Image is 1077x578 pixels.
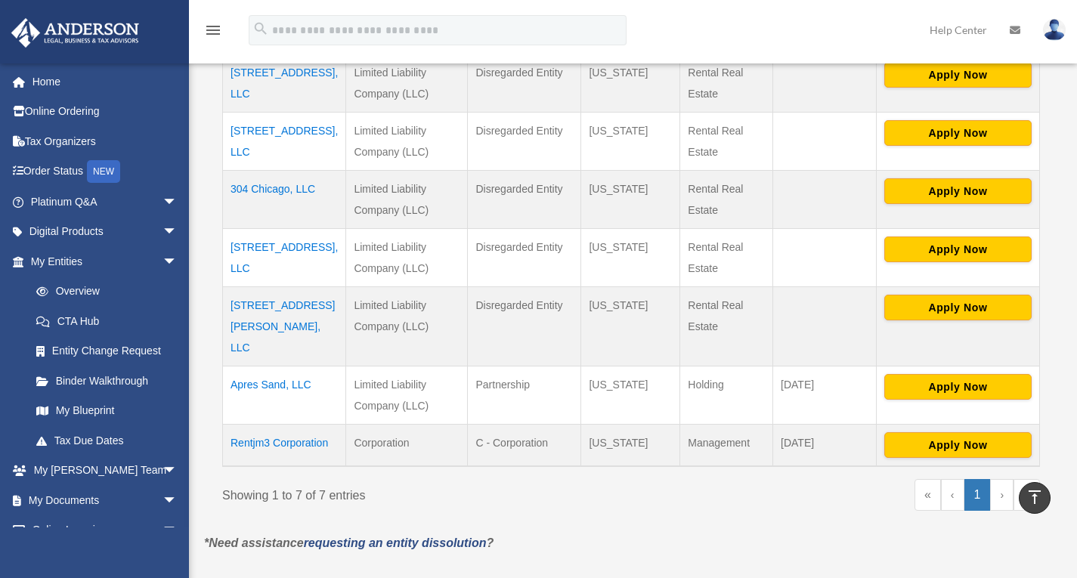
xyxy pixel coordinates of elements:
[468,54,581,113] td: Disregarded Entity
[21,306,193,336] a: CTA Hub
[7,18,144,48] img: Anderson Advisors Platinum Portal
[915,479,941,511] a: First
[884,432,1032,458] button: Apply Now
[1043,19,1066,41] img: User Pic
[581,287,680,366] td: [US_STATE]
[468,287,581,366] td: Disregarded Entity
[346,54,468,113] td: Limited Liability Company (LLC)
[884,62,1032,88] button: Apply Now
[468,113,581,171] td: Disregarded Entity
[468,229,581,287] td: Disregarded Entity
[346,171,468,229] td: Limited Liability Company (LLC)
[11,246,193,277] a: My Entitiesarrow_drop_down
[11,126,200,156] a: Tax Organizers
[468,366,581,425] td: Partnership
[346,113,468,171] td: Limited Liability Company (LLC)
[581,113,680,171] td: [US_STATE]
[680,287,773,366] td: Rental Real Estate
[162,217,193,248] span: arrow_drop_down
[680,425,773,467] td: Management
[204,26,222,39] a: menu
[581,229,680,287] td: [US_STATE]
[346,287,468,366] td: Limited Liability Company (LLC)
[884,178,1032,204] button: Apply Now
[21,277,185,307] a: Overview
[21,336,193,366] a: Entity Change Request
[223,425,346,467] td: Rentjm3 Corporation
[680,366,773,425] td: Holding
[21,425,193,456] a: Tax Due Dates
[581,425,680,467] td: [US_STATE]
[11,187,200,217] a: Platinum Q&Aarrow_drop_down
[346,425,468,467] td: Corporation
[346,366,468,425] td: Limited Liability Company (LLC)
[204,536,494,549] em: *Need assistance ?
[581,54,680,113] td: [US_STATE]
[680,54,773,113] td: Rental Real Estate
[223,113,346,171] td: [STREET_ADDRESS], LLC
[581,171,680,229] td: [US_STATE]
[162,515,193,546] span: arrow_drop_down
[304,536,487,549] a: requesting an entity dissolution
[222,479,620,506] div: Showing 1 to 7 of 7 entries
[581,366,680,425] td: [US_STATE]
[162,246,193,277] span: arrow_drop_down
[773,425,877,467] td: [DATE]
[162,456,193,487] span: arrow_drop_down
[1019,482,1051,514] a: vertical_align_top
[964,479,991,511] a: 1
[21,366,193,396] a: Binder Walkthrough
[773,366,877,425] td: [DATE]
[162,485,193,516] span: arrow_drop_down
[21,396,193,426] a: My Blueprint
[11,485,200,515] a: My Documentsarrow_drop_down
[680,171,773,229] td: Rental Real Estate
[468,171,581,229] td: Disregarded Entity
[1026,488,1044,506] i: vertical_align_top
[1014,479,1040,511] a: Last
[223,229,346,287] td: [STREET_ADDRESS], LLC
[223,366,346,425] td: Apres Sand, LLC
[884,374,1032,400] button: Apply Now
[884,236,1032,262] button: Apply Now
[204,21,222,39] i: menu
[11,66,200,97] a: Home
[223,54,346,113] td: [STREET_ADDRESS], LLC
[11,156,200,187] a: Order StatusNEW
[680,229,773,287] td: Rental Real Estate
[346,229,468,287] td: Limited Liability Company (LLC)
[884,120,1032,146] button: Apply Now
[11,217,200,247] a: Digital Productsarrow_drop_down
[884,295,1032,320] button: Apply Now
[468,425,581,467] td: C - Corporation
[223,287,346,366] td: [STREET_ADDRESS][PERSON_NAME], LLC
[252,20,269,37] i: search
[162,187,193,218] span: arrow_drop_down
[680,113,773,171] td: Rental Real Estate
[11,515,200,546] a: Online Learningarrow_drop_down
[11,456,200,486] a: My [PERSON_NAME] Teamarrow_drop_down
[11,97,200,127] a: Online Ordering
[941,479,964,511] a: Previous
[87,160,120,183] div: NEW
[990,479,1014,511] a: Next
[223,171,346,229] td: 304 Chicago, LLC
